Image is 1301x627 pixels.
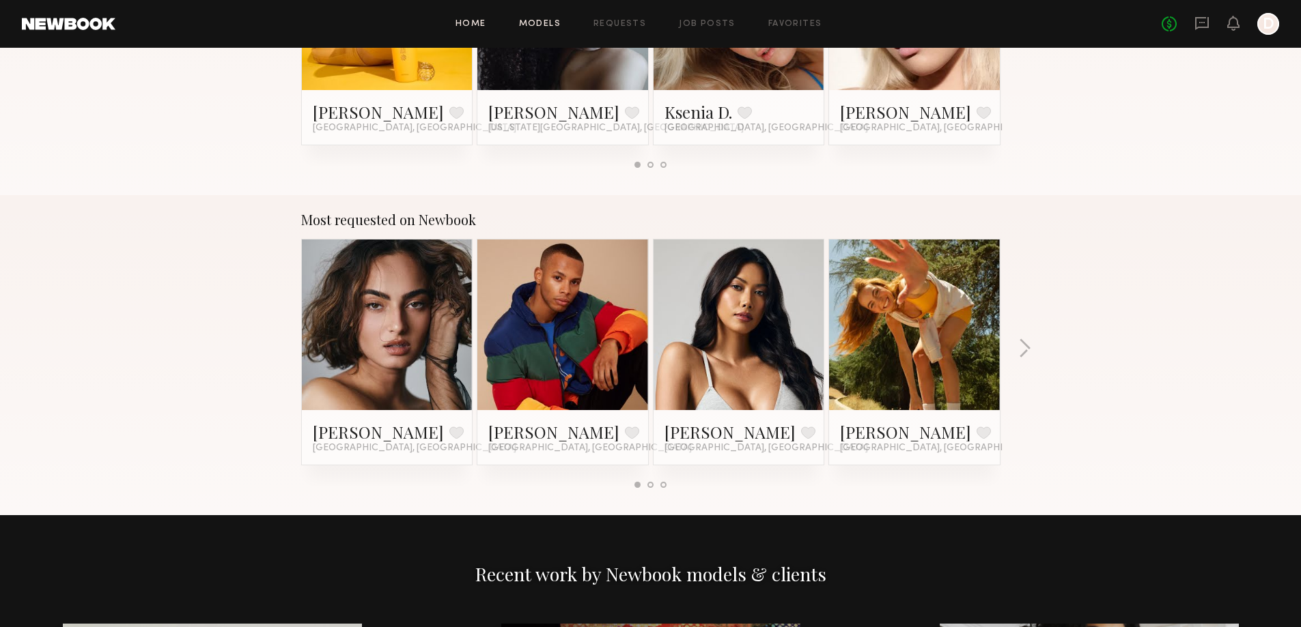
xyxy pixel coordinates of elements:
[593,20,646,29] a: Requests
[488,123,744,134] span: [US_STATE][GEOGRAPHIC_DATA], [GEOGRAPHIC_DATA]
[840,101,971,123] a: [PERSON_NAME]
[313,123,516,134] span: [GEOGRAPHIC_DATA], [GEOGRAPHIC_DATA]
[488,421,619,443] a: [PERSON_NAME]
[313,101,444,123] a: [PERSON_NAME]
[665,443,868,454] span: [GEOGRAPHIC_DATA], [GEOGRAPHIC_DATA]
[840,421,971,443] a: [PERSON_NAME]
[313,443,516,454] span: [GEOGRAPHIC_DATA], [GEOGRAPHIC_DATA]
[456,20,486,29] a: Home
[488,443,692,454] span: [GEOGRAPHIC_DATA], [GEOGRAPHIC_DATA]
[488,101,619,123] a: [PERSON_NAME]
[313,421,444,443] a: [PERSON_NAME]
[665,101,732,123] a: Ksenia D.
[840,443,1044,454] span: [GEOGRAPHIC_DATA], [GEOGRAPHIC_DATA]
[679,20,736,29] a: Job Posts
[519,20,561,29] a: Models
[840,123,1044,134] span: [GEOGRAPHIC_DATA], [GEOGRAPHIC_DATA]
[768,20,822,29] a: Favorites
[301,212,1001,228] div: Most requested on Newbook
[665,123,868,134] span: [GEOGRAPHIC_DATA], [GEOGRAPHIC_DATA]
[1257,13,1279,35] a: D
[665,421,796,443] a: [PERSON_NAME]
